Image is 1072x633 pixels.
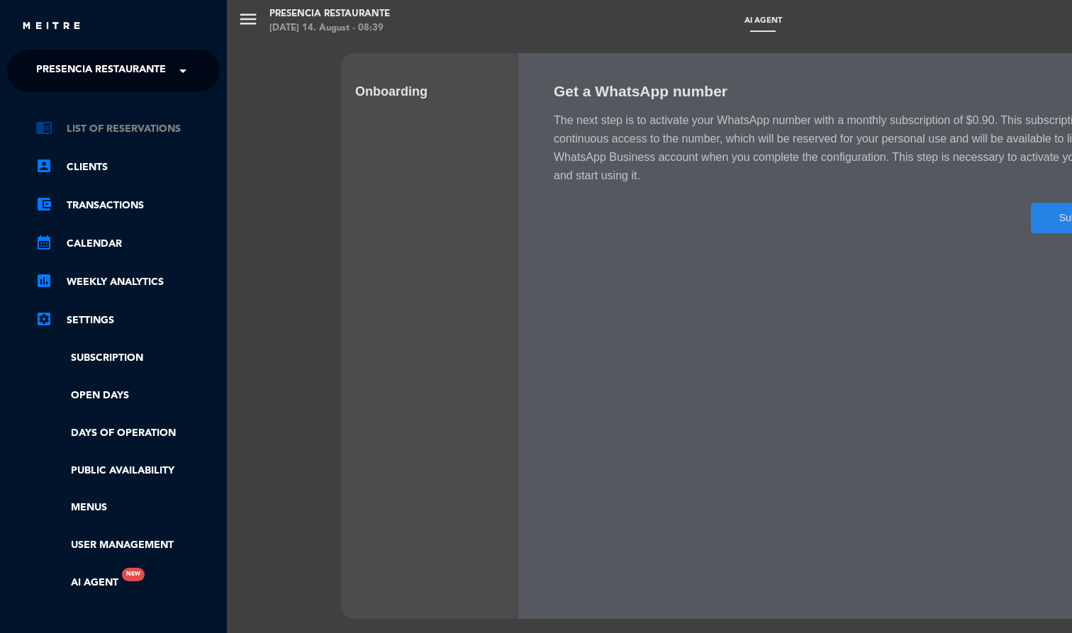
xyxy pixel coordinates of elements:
[35,350,220,366] a: Subscription
[35,235,220,252] a: calendar_monthCalendar
[35,121,220,138] a: chrome_reader_modeList of Reservations
[35,159,220,176] a: account_boxClients
[35,196,52,213] i: account_balance_wallet
[21,21,82,32] img: MEITRE
[35,197,220,214] a: account_balance_walletTransactions
[35,575,118,591] a: AI AgentNew
[35,119,52,136] i: chrome_reader_mode
[35,234,52,251] i: calendar_month
[35,312,220,329] a: Settings
[35,274,220,291] a: assessmentWeekly Analytics
[35,310,52,327] i: settings_applications
[35,463,220,479] a: Public availability
[35,272,52,289] i: assessment
[35,388,220,404] a: Open Days
[35,157,52,174] i: account_box
[35,500,220,516] a: Menus
[122,568,145,581] div: New
[35,537,220,554] a: User Management
[35,425,220,442] a: Days of operation
[36,56,166,86] span: Presencia Restaurante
